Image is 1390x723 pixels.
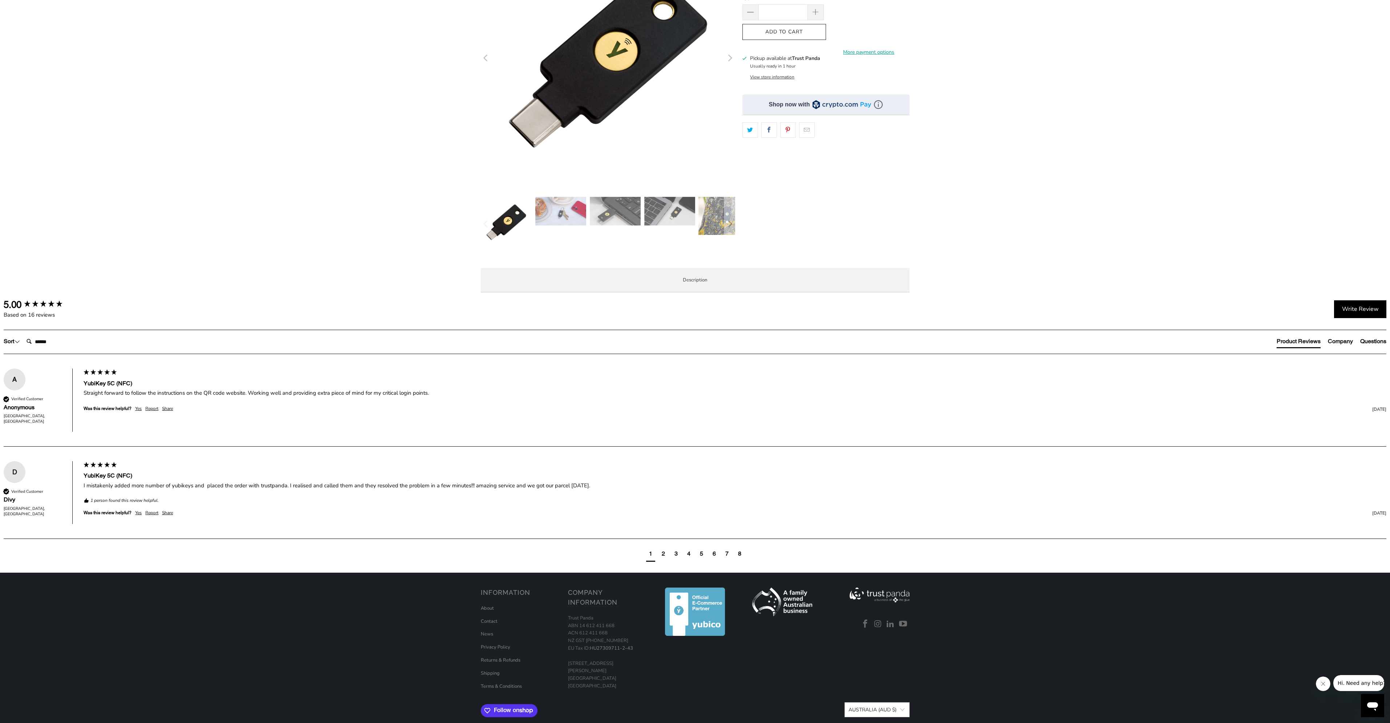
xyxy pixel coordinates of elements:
[4,374,25,385] div: A
[481,268,910,292] label: Description
[481,631,493,637] a: News
[649,550,652,558] div: page1
[1277,337,1321,345] div: Product Reviews
[481,618,497,625] a: Contact
[481,644,510,650] a: Privacy Policy
[4,496,65,504] div: Divy
[145,406,158,412] div: Report
[23,300,63,309] div: 5.00 star rating
[4,311,80,319] div: Based on 16 reviews
[84,379,1386,387] div: YubiKey 5C (NFC)
[11,489,43,494] div: Verified Customer
[83,369,117,377] div: 5 star rating
[11,396,43,402] div: Verified Customer
[481,683,522,690] a: Terms & Conditions
[828,48,910,56] a: More payment options
[898,620,909,629] a: Trust Panda Australia on YouTube
[135,510,142,516] div: Yes
[799,122,815,138] a: Email this to a friend
[659,548,668,561] div: page2
[535,197,586,226] img: YubiKey 5C (NFC) - Trust Panda
[1277,337,1386,352] div: Reviews Tabs
[481,197,532,248] img: YubiKey 5C (NFC) - Trust Panda
[742,150,910,174] iframe: Reviews Widget
[780,122,796,138] a: Share this on Pinterest
[162,406,173,412] div: Share
[481,657,520,663] a: Returns & Refunds
[750,29,818,35] span: Add to Cart
[4,5,52,11] span: Hi. Need any help?
[1360,337,1386,345] div: Questions
[84,389,1386,397] div: Straight forward to follow the instructions on the QR code website. Working well and providing ex...
[769,101,810,109] div: Shop now with
[84,472,1386,480] div: YubiKey 5C (NFC)
[145,510,158,516] div: Report
[698,197,749,235] img: YubiKey 5C (NFC) - Trust Panda
[590,645,633,651] a: HU27309711-2-43
[845,702,909,717] button: Australia (AUD $)
[4,298,80,311] div: Overall product rating out of 5: 5.00
[725,550,729,558] div: page7
[4,506,65,517] div: [GEOGRAPHIC_DATA], [GEOGRAPHIC_DATA]
[674,550,678,558] div: page3
[672,548,681,561] div: page3
[1361,694,1384,717] iframe: Button to launch messaging window
[761,122,777,138] a: Share this on Facebook
[23,334,24,334] label: Search:
[750,74,794,80] button: View store information
[662,550,665,558] div: page2
[860,620,871,629] a: Trust Panda Australia on Facebook
[873,620,883,629] a: Trust Panda Australia on Instagram
[590,197,641,226] img: YubiKey 5C (NFC) - Trust Panda
[480,197,492,251] button: Previous
[738,550,741,558] div: page8
[722,548,732,561] div: page7
[4,413,65,425] div: [GEOGRAPHIC_DATA], [GEOGRAPHIC_DATA]
[742,122,758,138] a: Share this on Twitter
[90,497,159,504] em: 1 person found this review helpful.
[177,406,1386,413] div: [DATE]
[792,55,820,62] b: Trust Panda
[687,550,690,558] div: page4
[568,614,648,690] p: Trust Panda ABN 14 612 411 668 ACN 612 411 668 NZ GST [PHONE_NUMBER] EU Tax ID: [STREET_ADDRESS][...
[742,24,826,40] button: Add to Cart
[4,298,21,311] div: 5.00
[1334,300,1386,318] div: Write Review
[1333,675,1384,691] iframe: Message from company
[84,482,1386,490] div: I mistakenly added more number of yubikeys and placed the order with trustpanda. I realised and c...
[750,54,820,62] h3: Pickup available at
[481,605,494,612] a: About
[700,550,703,558] div: page5
[646,548,655,561] div: current page1
[697,548,706,561] div: page5
[713,550,716,558] div: page6
[885,620,896,629] a: Trust Panda Australia on LinkedIn
[1328,337,1353,345] div: Company
[177,510,1386,516] div: [DATE]
[4,337,20,345] div: Sort
[135,406,142,412] div: Yes
[735,548,744,561] div: page8
[84,510,132,516] div: Was this review helpful?
[83,461,117,470] div: 5 star rating
[4,467,25,478] div: D
[24,334,82,349] input: Search
[750,63,795,69] small: Usually ready in 1 hour
[684,548,693,561] div: page4
[644,197,695,226] img: YubiKey 5C (NFC) - Trust Panda
[4,403,65,411] div: Anonymous
[481,670,500,677] a: Shipping
[724,197,736,251] button: Next
[1316,677,1330,691] iframe: Close message
[710,548,719,561] div: page6
[84,406,132,412] div: Was this review helpful?
[162,510,173,516] div: Share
